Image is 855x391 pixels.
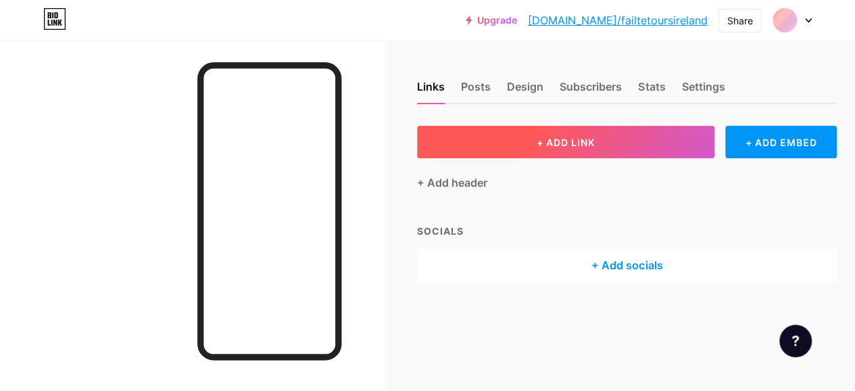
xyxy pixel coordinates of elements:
[417,249,837,281] div: + Add socials
[725,126,837,158] div: + ADD EMBED
[461,78,491,103] div: Posts
[727,14,753,28] div: Share
[560,78,622,103] div: Subscribers
[638,78,665,103] div: Stats
[466,15,517,26] a: Upgrade
[417,224,837,238] div: SOCIALS
[681,78,725,103] div: Settings
[537,137,595,148] span: + ADD LINK
[417,126,714,158] button: + ADD LINK
[417,78,445,103] div: Links
[507,78,543,103] div: Design
[528,12,708,28] a: [DOMAIN_NAME]/failtetoursireland
[417,175,487,191] div: + Add header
